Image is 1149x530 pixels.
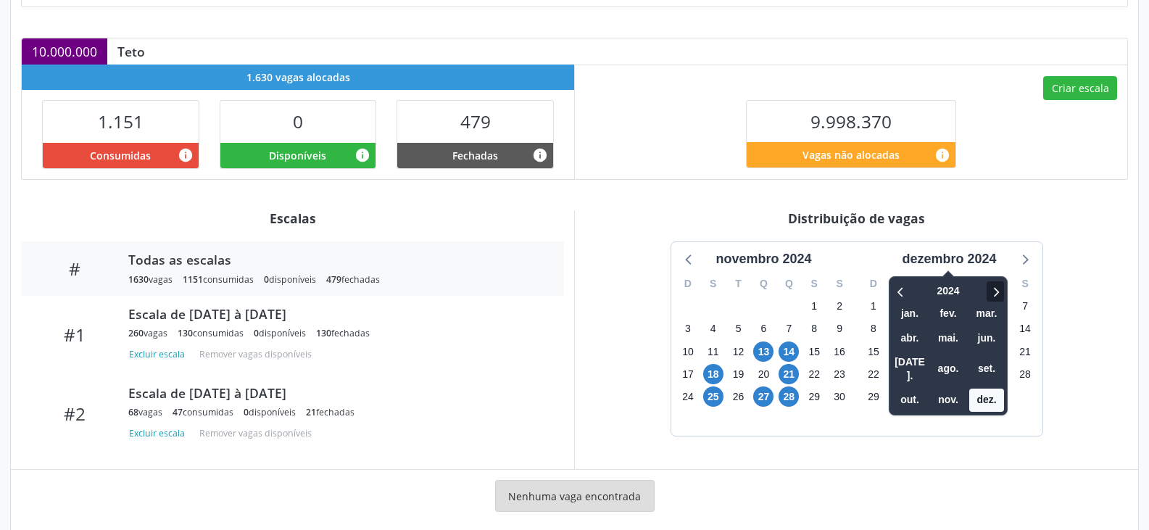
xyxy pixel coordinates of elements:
[810,109,892,133] span: 9.998.370
[829,341,850,362] span: sábado, 16 de novembro de 2024
[306,406,316,418] span: 21
[804,297,824,317] span: sexta-feira, 1 de novembro de 2024
[183,273,254,286] div: consumidas
[779,319,799,339] span: quinta-feira, 7 de novembro de 2024
[896,249,1002,269] div: dezembro 2024
[293,109,303,133] span: 0
[585,210,1128,226] div: Distribuição de vagas
[753,386,773,407] span: quarta-feira, 27 de novembro de 2024
[751,273,776,295] div: Q
[128,385,544,401] div: Escala de [DATE] à [DATE]
[892,302,927,325] span: janeiro 2000
[90,148,151,163] span: Consumidas
[21,210,564,226] div: Escalas
[1015,364,1035,384] span: sábado, 28 de dezembro de 2024
[779,364,799,384] span: quinta-feira, 21 de novembro de 2024
[863,386,884,407] span: domingo, 29 de dezembro de 2024
[729,386,749,407] span: terça-feira, 26 de novembro de 2024
[779,386,799,407] span: quinta-feira, 28 de novembro de 2024
[495,480,655,512] div: Nenhuma vaga encontrada
[700,273,726,295] div: S
[931,327,966,349] span: maio 2000
[753,364,773,384] span: quarta-feira, 20 de novembro de 2024
[183,273,203,286] span: 1151
[178,327,244,339] div: consumidas
[244,406,296,418] div: disponíveis
[31,324,118,345] div: #1
[173,406,183,418] span: 47
[802,273,827,295] div: S
[532,147,548,163] i: Vagas alocadas e sem marcações associadas que tiveram sua disponibilidade fechada
[969,327,1004,349] span: junho 2000
[1015,297,1035,317] span: sábado, 7 de dezembro de 2024
[934,147,950,163] i: Quantidade de vagas restantes do teto de vagas
[703,341,723,362] span: segunda-feira, 11 de novembro de 2024
[678,341,698,362] span: domingo, 10 de novembro de 2024
[710,249,817,269] div: novembro 2024
[128,273,173,286] div: vagas
[128,327,144,339] span: 260
[676,273,701,295] div: D
[892,389,927,411] span: outubro 2000
[804,364,824,384] span: sexta-feira, 22 de novembro de 2024
[729,319,749,339] span: terça-feira, 5 de novembro de 2024
[804,386,824,407] span: sexta-feira, 29 de novembro de 2024
[930,280,967,302] span: 2024
[128,406,162,418] div: vagas
[178,147,194,163] i: Vagas alocadas que possuem marcações associadas
[452,148,498,163] span: Fechadas
[1015,319,1035,339] span: sábado, 14 de dezembro de 2024
[931,302,966,325] span: fevereiro 2000
[678,386,698,407] span: domingo, 24 de novembro de 2024
[969,389,1004,411] span: dezembro 2000
[931,389,966,411] span: novembro 2000
[969,302,1004,325] span: março 2000
[354,147,370,163] i: Vagas alocadas e sem marcações associadas
[829,386,850,407] span: sábado, 30 de novembro de 2024
[678,364,698,384] span: domingo, 17 de novembro de 2024
[306,406,354,418] div: fechadas
[829,297,850,317] span: sábado, 2 de novembro de 2024
[128,423,191,443] button: Excluir escala
[729,364,749,384] span: terça-feira, 19 de novembro de 2024
[128,327,167,339] div: vagas
[107,44,155,59] div: Teto
[22,65,574,90] div: 1.630 vagas alocadas
[861,273,887,295] div: D
[779,341,799,362] span: quinta-feira, 14 de novembro de 2024
[1013,273,1038,295] div: S
[703,386,723,407] span: segunda-feira, 25 de novembro de 2024
[98,109,144,133] span: 1.151
[753,341,773,362] span: quarta-feira, 13 de novembro de 2024
[244,406,249,418] span: 0
[829,364,850,384] span: sábado, 23 de novembro de 2024
[753,319,773,339] span: quarta-feira, 6 de novembro de 2024
[22,38,107,65] div: 10.000.000
[827,273,853,295] div: S
[31,403,118,424] div: #2
[178,327,193,339] span: 130
[128,252,544,268] div: Todas as escalas
[254,327,259,339] span: 0
[802,147,900,162] span: Vagas não alocadas
[863,319,884,339] span: domingo, 8 de dezembro de 2024
[1015,341,1035,362] span: sábado, 21 de dezembro de 2024
[892,351,927,388] span: julho 2000
[31,258,118,279] div: #
[128,344,191,364] button: Excluir escala
[729,341,749,362] span: terça-feira, 12 de novembro de 2024
[863,364,884,384] span: domingo, 22 de dezembro de 2024
[264,273,316,286] div: disponíveis
[316,327,370,339] div: fechadas
[269,148,326,163] span: Disponíveis
[128,406,138,418] span: 68
[128,273,149,286] span: 1630
[726,273,751,295] div: T
[1043,76,1117,101] button: Criar escala
[829,319,850,339] span: sábado, 9 de novembro de 2024
[173,406,233,418] div: consumidas
[326,273,341,286] span: 479
[969,357,1004,380] span: setembro 2000
[326,273,380,286] div: fechadas
[128,306,544,322] div: Escala de [DATE] à [DATE]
